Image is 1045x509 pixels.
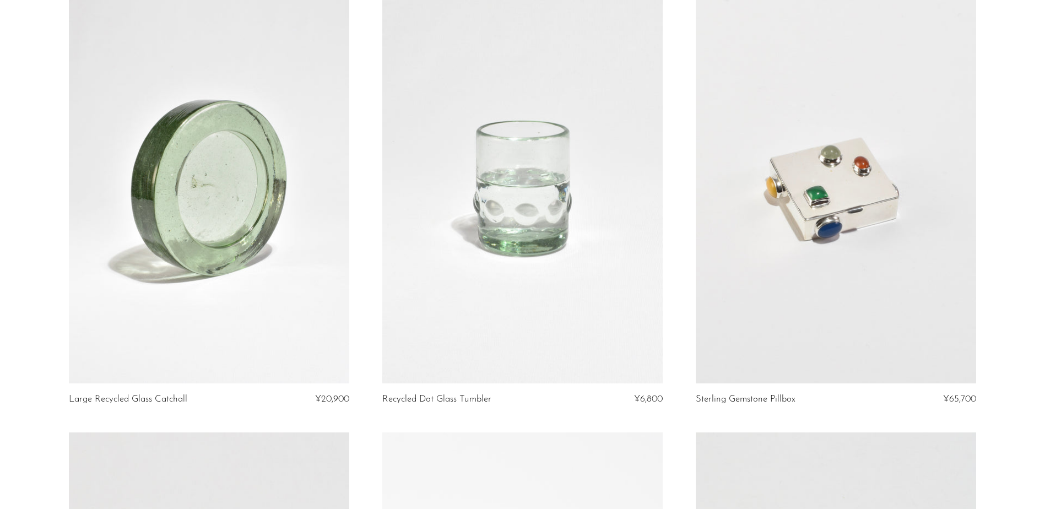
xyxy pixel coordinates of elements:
[696,394,795,404] a: Sterling Gemstone Pillbox
[943,394,976,404] span: ¥65,700
[69,394,187,404] a: Large Recycled Glass Catchall
[382,394,491,404] a: Recycled Dot Glass Tumbler
[634,394,663,404] span: ¥6,800
[315,394,349,404] span: ¥20,900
